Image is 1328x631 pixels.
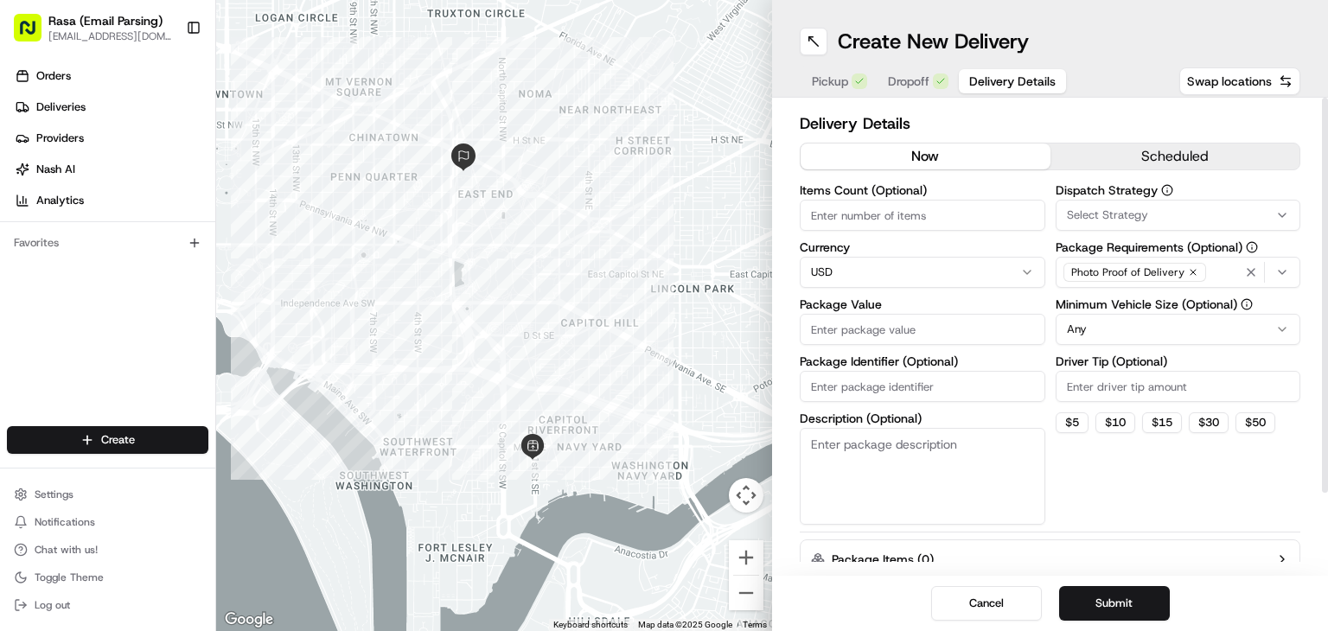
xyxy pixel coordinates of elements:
[800,314,1045,345] input: Enter package value
[800,298,1045,310] label: Package Value
[800,200,1045,231] input: Enter number of items
[1161,184,1173,196] button: Dispatch Strategy
[931,586,1042,621] button: Cancel
[7,482,208,507] button: Settings
[7,156,215,183] a: Nash AI
[36,164,67,195] img: 5e9a9d7314ff4150bce227a61376b483.jpg
[1189,412,1229,433] button: $30
[800,184,1045,196] label: Items Count (Optional)
[35,570,104,584] span: Toggle Theme
[54,314,229,328] span: [PERSON_NAME] [PERSON_NAME]
[1056,298,1301,310] label: Minimum Vehicle Size (Optional)
[36,162,75,177] span: Nash AI
[7,62,215,90] a: Orders
[832,551,934,568] label: Package Items ( 0 )
[36,99,86,115] span: Deliveries
[220,609,278,631] a: Open this area in Google Maps (opens a new window)
[17,387,31,401] div: 📗
[812,73,848,90] span: Pickup
[1142,412,1182,433] button: $15
[1071,265,1184,279] span: Photo Proof of Delivery
[1056,412,1089,433] button: $5
[146,387,160,401] div: 💻
[294,169,315,190] button: Start new chat
[78,182,238,195] div: We're available if you need us!
[800,241,1045,253] label: Currency
[1056,184,1301,196] label: Dispatch Strategy
[78,164,284,182] div: Start new chat
[7,510,208,534] button: Notifications
[233,314,239,328] span: •
[35,315,48,328] img: 1736555255976-a54dd68f-1ca7-489b-9aae-adbdc363a1c4
[35,488,73,501] span: Settings
[35,515,95,529] span: Notifications
[54,267,140,281] span: [PERSON_NAME]
[7,124,215,152] a: Providers
[172,428,209,441] span: Pylon
[36,193,84,208] span: Analytics
[7,426,208,454] button: Create
[1246,241,1258,253] button: Package Requirements (Optional)
[139,379,284,410] a: 💻API Documentation
[1095,412,1135,433] button: $10
[729,540,763,575] button: Zoom in
[10,379,139,410] a: 📗Knowledge Base
[638,620,732,629] span: Map data ©2025 Google
[45,111,285,129] input: Clear
[743,620,767,629] a: Terms (opens in new tab)
[163,386,278,403] span: API Documentation
[153,267,188,281] span: [DATE]
[35,268,48,282] img: 1736555255976-a54dd68f-1ca7-489b-9aae-adbdc363a1c4
[1187,73,1272,90] span: Swap locations
[242,314,278,328] span: [DATE]
[729,478,763,513] button: Map camera controls
[800,412,1045,424] label: Description (Optional)
[553,619,628,631] button: Keyboard shortcuts
[800,371,1045,402] input: Enter package identifier
[1056,200,1301,231] button: Select Strategy
[17,297,45,325] img: Joana Marie Avellanoza
[48,12,163,29] button: Rasa (Email Parsing)
[101,432,135,448] span: Create
[800,112,1300,136] h2: Delivery Details
[144,267,150,281] span: •
[48,29,172,43] button: [EMAIL_ADDRESS][DOMAIN_NAME]
[801,143,1050,169] button: now
[1241,298,1253,310] button: Minimum Vehicle Size (Optional)
[1056,257,1301,288] button: Photo Proof of Delivery
[7,229,208,257] div: Favorites
[800,355,1045,367] label: Package Identifier (Optional)
[17,164,48,195] img: 1736555255976-a54dd68f-1ca7-489b-9aae-adbdc363a1c4
[1050,143,1300,169] button: scheduled
[17,68,315,96] p: Welcome 👋
[36,68,71,84] span: Orders
[1056,355,1301,367] label: Driver Tip (Optional)
[7,565,208,590] button: Toggle Theme
[7,593,208,617] button: Log out
[17,251,45,278] img: Liam S.
[17,224,116,238] div: Past conversations
[888,73,929,90] span: Dropoff
[35,386,132,403] span: Knowledge Base
[35,598,70,612] span: Log out
[220,609,278,631] img: Google
[17,16,52,51] img: Nash
[1056,241,1301,253] label: Package Requirements (Optional)
[35,543,98,557] span: Chat with us!
[729,576,763,610] button: Zoom out
[1235,412,1275,433] button: $50
[1056,371,1301,402] input: Enter driver tip amount
[36,131,84,146] span: Providers
[1179,67,1300,95] button: Swap locations
[268,220,315,241] button: See all
[1067,207,1148,223] span: Select Strategy
[7,7,179,48] button: Rasa (Email Parsing)[EMAIL_ADDRESS][DOMAIN_NAME]
[838,28,1029,55] h1: Create New Delivery
[969,73,1056,90] span: Delivery Details
[800,539,1300,579] button: Package Items (0)
[7,93,215,121] a: Deliveries
[7,187,215,214] a: Analytics
[122,427,209,441] a: Powered byPylon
